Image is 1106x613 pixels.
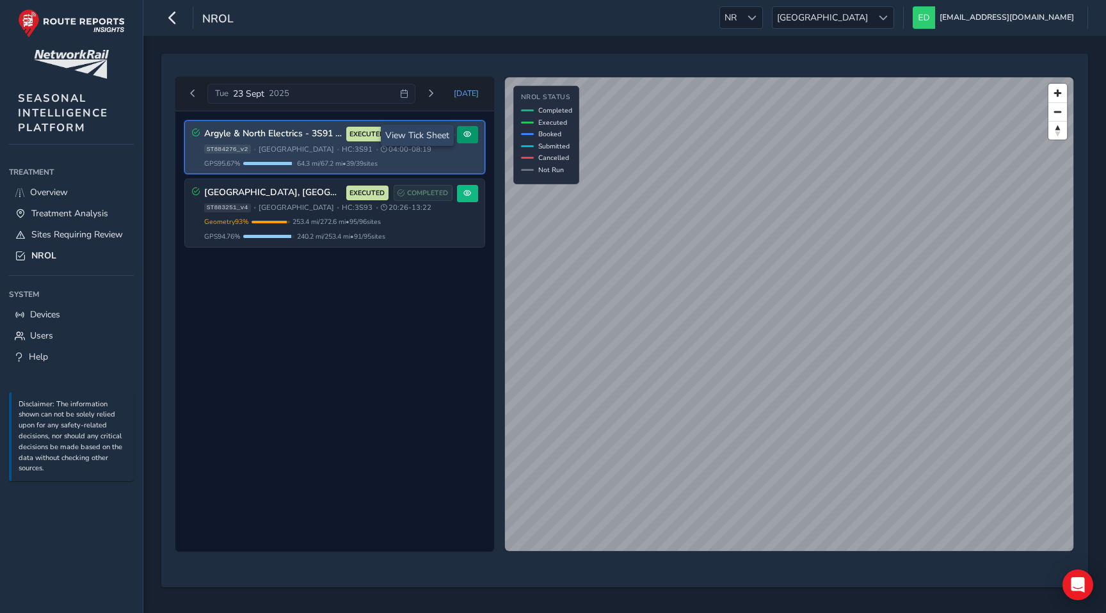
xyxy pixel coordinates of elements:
img: rr logo [18,9,125,38]
a: Help [9,346,134,367]
img: customer logo [34,50,109,79]
span: Sites Requiring Review [31,228,123,241]
span: HC: 3S91 [342,145,373,154]
button: Previous day [182,86,204,102]
span: 23 Sept [233,88,264,100]
span: ST884276_v2 [204,145,251,154]
span: • [376,146,378,153]
h4: NROL Status [521,93,572,102]
span: Completed [538,106,572,115]
span: EXECUTED [349,129,385,139]
img: diamond-layout [913,6,935,29]
button: Zoom in [1048,84,1067,102]
span: ST883251_v4 [204,203,251,212]
canvas: Map [505,77,1073,551]
a: Treatment Analysis [9,203,134,224]
span: 20:26 - 13:22 [381,203,431,212]
button: [EMAIL_ADDRESS][DOMAIN_NAME] [913,6,1078,29]
a: Overview [9,182,134,203]
span: Executed [538,118,567,127]
span: HC: 3S93 [342,203,373,212]
span: 253.4 mi / 272.6 mi • 95 / 96 sites [293,217,381,227]
span: • [253,146,256,153]
span: COMPLETED [407,188,448,198]
span: COMPLETED [407,129,448,139]
span: • [337,204,339,211]
a: Devices [9,304,134,325]
a: NROL [9,245,134,266]
span: SEASONAL INTELLIGENCE PLATFORM [18,91,108,135]
span: 240.2 mi / 253.4 mi • 91 / 95 sites [297,232,385,241]
span: 2025 [269,88,289,99]
div: Open Intercom Messenger [1062,569,1093,600]
p: Disclaimer: The information shown can not be solely relied upon for any safety-related decisions,... [19,399,127,475]
span: Geometry 93 % [204,217,249,227]
button: Next day [420,86,441,102]
span: Not Run [538,165,564,175]
span: [GEOGRAPHIC_DATA] [773,7,872,28]
span: EXECUTED [349,188,385,198]
span: Submitted [538,141,570,151]
span: Booked [538,129,561,139]
span: [EMAIL_ADDRESS][DOMAIN_NAME] [940,6,1074,29]
span: [DATE] [454,88,479,99]
span: GPS 95.67 % [204,159,241,168]
span: Cancelled [538,153,569,163]
span: Help [29,351,48,363]
span: NR [720,7,741,28]
span: Treatment Analysis [31,207,108,219]
span: Users [30,330,53,342]
div: Treatment [9,163,134,182]
div: System [9,285,134,304]
span: [GEOGRAPHIC_DATA] [259,145,334,154]
span: GPS 94.76 % [204,232,241,241]
a: Users [9,325,134,346]
span: Tue [215,88,228,99]
button: Zoom out [1048,102,1067,121]
span: Overview [30,186,68,198]
h3: Argyle & North Electrics - 3S91 AM [204,129,342,139]
span: • [253,204,256,211]
span: NROL [31,250,56,262]
span: 04:00 - 08:19 [381,145,431,154]
span: NROL [202,11,234,29]
a: Sites Requiring Review [9,224,134,245]
span: 64.3 mi / 67.2 mi • 39 / 39 sites [297,159,378,168]
span: Devices [30,308,60,321]
span: • [337,146,339,153]
span: • [376,204,378,211]
button: Today [445,84,488,103]
span: [GEOGRAPHIC_DATA] [259,203,334,212]
h3: [GEOGRAPHIC_DATA], [GEOGRAPHIC_DATA], [GEOGRAPHIC_DATA] 3S93 [204,187,342,198]
button: Reset bearing to north [1048,121,1067,139]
